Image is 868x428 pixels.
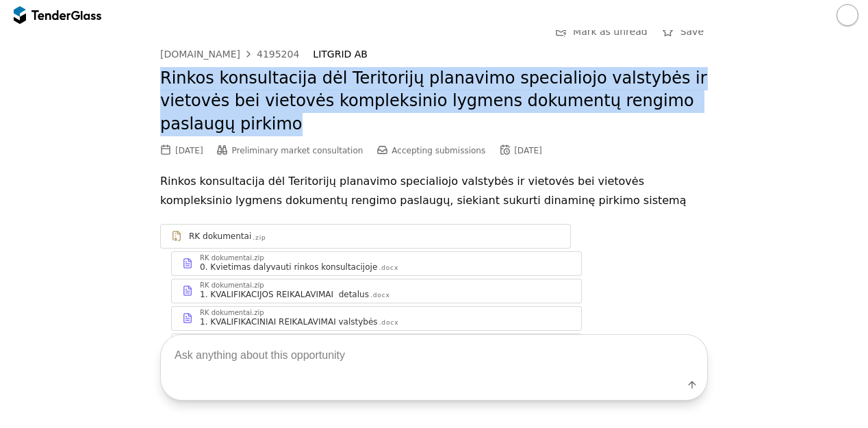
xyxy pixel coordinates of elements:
button: Mark as unread [551,23,652,40]
div: .zip [253,234,266,242]
p: Rinkos konsultacija dėl Teritorijų planavimo specialiojo valstybės ir vietovės bei vietovės kompl... [160,172,708,210]
a: RK dokumentai.zip [160,224,571,249]
div: LITGRID AB [313,49,693,60]
div: .docx [370,291,390,300]
button: Save [659,23,708,40]
span: Save [680,26,704,37]
div: RK dokumentai.zip [200,282,264,289]
div: [DATE] [175,146,203,155]
div: .docx [379,264,398,273]
div: 4195204 [257,49,299,59]
a: [DOMAIN_NAME]4195204 [160,49,299,60]
div: 1. KVALIFIKACIJOS REIKALAVIMAI detalus [200,289,369,300]
div: 0. Kvietimas dalyvauti rinkos konsultacijoje [200,262,377,273]
div: [DATE] [514,146,542,155]
span: Preliminary market consultation [232,146,363,155]
a: RK dokumentai.zip1. KVALIFIKACIJOS REIKALAVIMAI detalus.docx [171,279,582,303]
span: Accepting submissions [392,146,485,155]
div: RK dokumentai [189,231,251,242]
span: Mark as unread [573,26,648,37]
div: [DOMAIN_NAME] [160,49,240,59]
h2: Rinkos konsultacija dėl Teritorijų planavimo specialiojo valstybės ir vietovės bei vietovės kompl... [160,67,708,136]
a: RK dokumentai.zip0. Kvietimas dalyvauti rinkos konsultacijoje.docx [171,251,582,276]
div: RK dokumentai.zip [200,255,264,262]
